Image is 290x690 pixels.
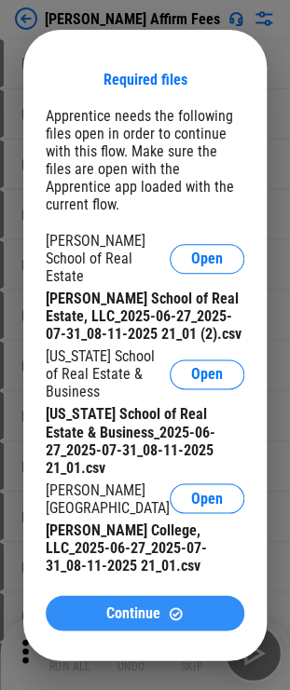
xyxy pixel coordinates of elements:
button: ContinueContinue [46,595,244,630]
button: Open [170,244,244,274]
span: Open [191,491,223,506]
img: Continue [168,605,184,621]
div: [PERSON_NAME] College, LLC_2025-06-27_2025-07-31_08-11-2025 21_01.csv [46,521,244,574]
div: Apprentice needs the following files open in order to continue with this flow. Make sure the file... [46,107,244,213]
button: Open [170,359,244,389]
span: Continue [106,605,160,620]
div: Required files [104,71,187,88]
div: [PERSON_NAME] School of Real Estate, LLC_2025-06-27_2025-07-31_08-11-2025 21_01 (2).csv [46,290,244,343]
div: [US_STATE] School of Real Estate & Business [46,347,170,400]
span: Open [191,251,223,266]
div: [PERSON_NAME][GEOGRAPHIC_DATA] [46,480,170,516]
div: [PERSON_NAME] School of Real Estate [46,232,170,285]
button: Open [170,483,244,513]
div: [US_STATE] School of Real Estate & Business_2025-06-27_2025-07-31_08-11-2025 21_01.csv [46,405,244,476]
span: Open [191,367,223,382]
